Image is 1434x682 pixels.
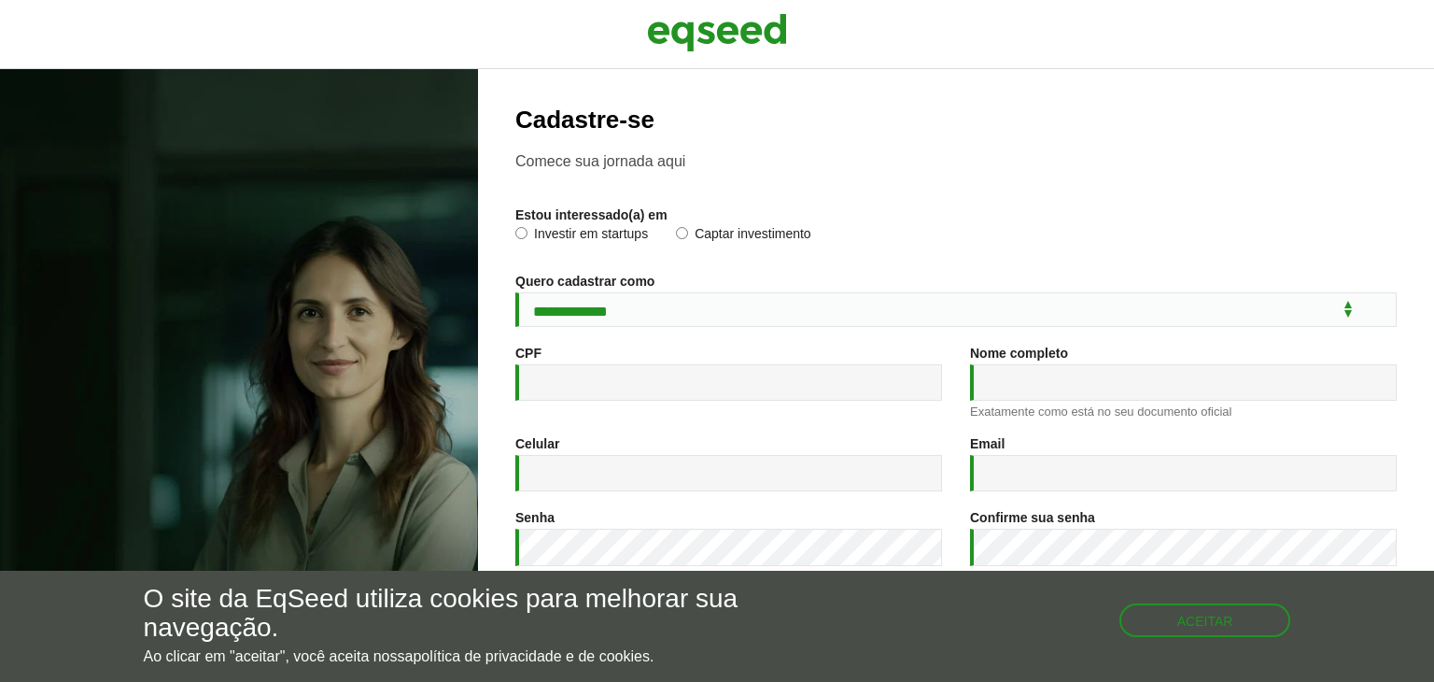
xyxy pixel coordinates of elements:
[970,347,1068,360] label: Nome completo
[515,107,1397,134] h2: Cadastre-se
[970,405,1397,418] div: Exatamente como está no seu documento oficial
[515,511,555,524] label: Senha
[515,227,648,246] label: Investir em startups
[515,347,541,360] label: CPF
[144,585,832,643] h5: O site da EqSeed utiliza cookies para melhorar sua navegação.
[515,275,654,288] label: Quero cadastrar como
[515,227,527,239] input: Investir em startups
[1119,604,1291,637] button: Aceitar
[970,437,1005,450] label: Email
[413,649,650,664] a: política de privacidade e de cookies
[144,647,832,665] p: Ao clicar em "aceitar", você aceita nossa .
[676,227,688,239] input: Captar investimento
[970,511,1095,524] label: Confirme sua senha
[515,152,1397,170] p: Comece sua jornada aqui
[676,227,811,246] label: Captar investimento
[515,437,559,450] label: Celular
[647,9,787,56] img: EqSeed Logo
[515,208,668,221] label: Estou interessado(a) em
